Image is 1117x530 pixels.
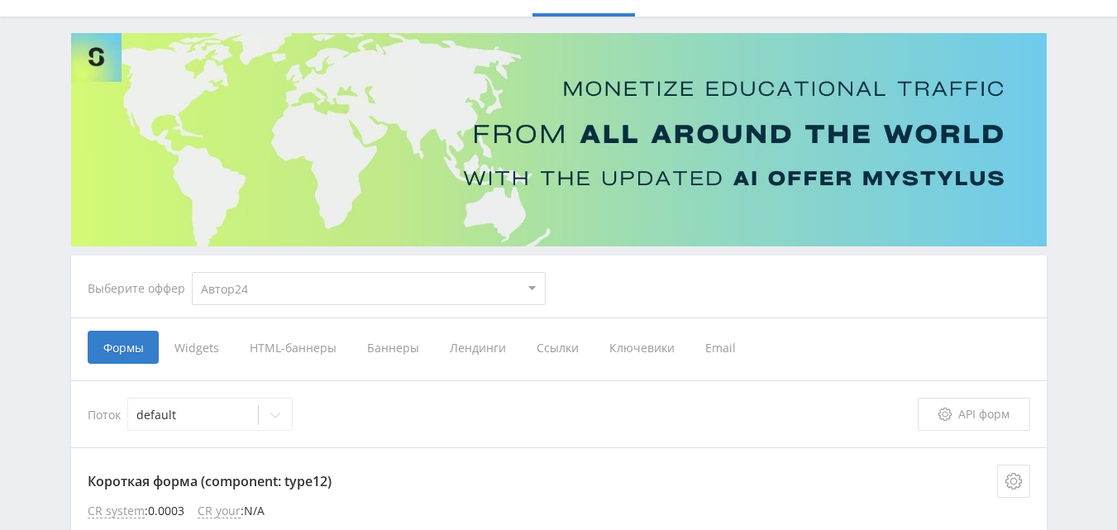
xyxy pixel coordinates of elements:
span: Баннеры [351,331,434,364]
p: Короткая форма (component: type12) [88,465,1030,498]
span: CR system [88,504,145,518]
img: Banner [71,33,1047,246]
li: : N/A [198,504,265,518]
span: Widgets [159,331,234,364]
div: Поток [88,398,918,431]
span: CR your [198,504,241,518]
span: Формы [88,331,159,364]
div: Выберите оффер [88,282,192,295]
span: Email [690,331,752,364]
span: Ссылки [521,331,594,364]
span: API форм [958,408,1010,421]
span: Лендинги [434,331,521,364]
span: HTML-баннеры [234,331,351,364]
li: : 0.0003 [88,504,184,518]
a: API форм [918,398,1030,431]
span: Ключевики [594,331,690,364]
